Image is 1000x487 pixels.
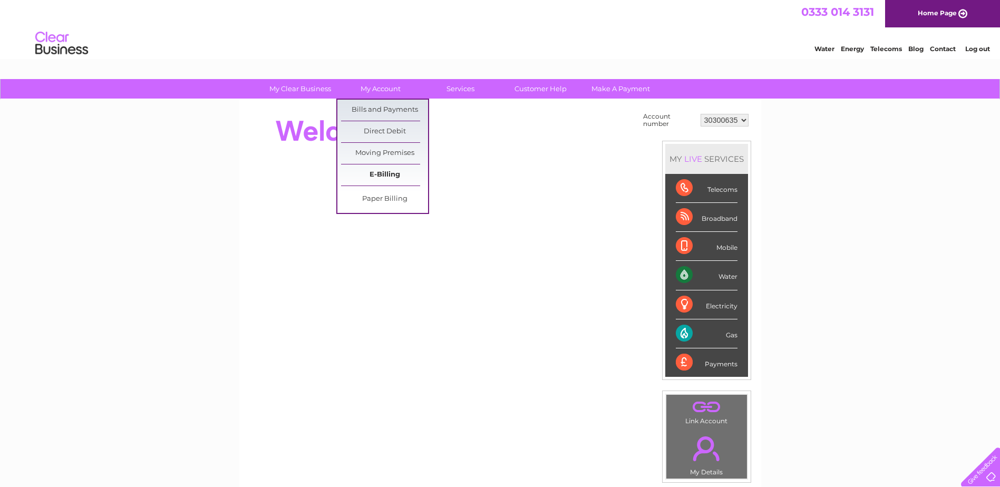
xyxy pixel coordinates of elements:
[676,290,737,319] div: Electricity
[665,144,748,174] div: MY SERVICES
[676,174,737,203] div: Telecoms
[676,261,737,290] div: Water
[640,110,698,130] td: Account number
[801,5,874,18] a: 0333 014 3131
[870,45,902,53] a: Telecoms
[257,79,344,99] a: My Clear Business
[965,45,990,53] a: Log out
[676,348,737,377] div: Payments
[930,45,956,53] a: Contact
[577,79,664,99] a: Make A Payment
[251,6,750,51] div: Clear Business is a trading name of Verastar Limited (registered in [GEOGRAPHIC_DATA] No. 3667643...
[341,100,428,121] a: Bills and Payments
[341,164,428,186] a: E-Billing
[814,45,834,53] a: Water
[669,430,744,467] a: .
[417,79,504,99] a: Services
[676,319,737,348] div: Gas
[35,27,89,60] img: logo.png
[841,45,864,53] a: Energy
[908,45,924,53] a: Blog
[666,394,747,427] td: Link Account
[676,232,737,261] div: Mobile
[669,397,744,416] a: .
[341,189,428,210] a: Paper Billing
[666,427,747,479] td: My Details
[341,143,428,164] a: Moving Premises
[341,121,428,142] a: Direct Debit
[682,154,704,164] div: LIVE
[497,79,584,99] a: Customer Help
[337,79,424,99] a: My Account
[676,203,737,232] div: Broadband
